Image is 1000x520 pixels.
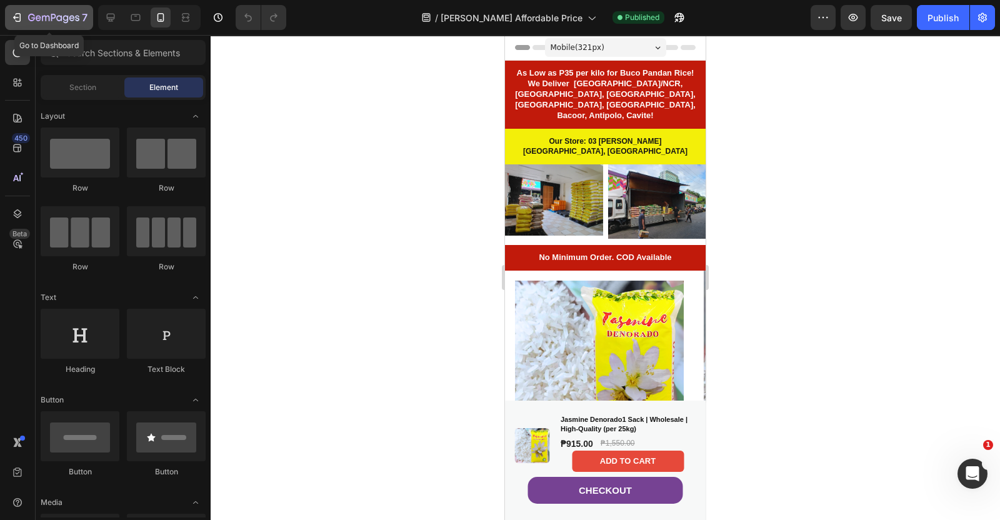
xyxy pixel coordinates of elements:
[127,364,206,375] div: Text Block
[69,82,96,93] span: Section
[625,12,659,23] span: Published
[41,292,56,303] span: Text
[983,440,993,450] span: 1
[435,11,438,24] span: /
[957,459,987,489] iframe: Intercom live chat
[41,111,65,122] span: Layout
[12,133,30,143] div: 450
[5,5,93,30] button: 7
[41,466,119,477] div: Button
[186,492,206,512] span: Toggle open
[186,390,206,410] span: Toggle open
[41,40,206,65] input: Search Sections & Elements
[186,106,206,126] span: Toggle open
[127,261,206,272] div: Row
[441,11,582,24] span: [PERSON_NAME] Affordable Price
[41,497,62,508] span: Media
[871,5,912,30] button: Save
[41,364,119,375] div: Heading
[82,10,87,25] p: 7
[127,182,206,194] div: Row
[881,12,902,23] span: Save
[199,236,387,424] img: image_demo.jpg
[41,261,119,272] div: Row
[927,11,959,24] div: Publish
[41,394,64,406] span: Button
[236,5,286,30] div: Undo/Redo
[149,82,178,93] span: Element
[41,182,119,194] div: Row
[917,5,969,30] button: Publish
[186,287,206,307] span: Toggle open
[127,466,206,477] div: Button
[9,229,30,239] div: Beta
[505,35,706,520] iframe: Design area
